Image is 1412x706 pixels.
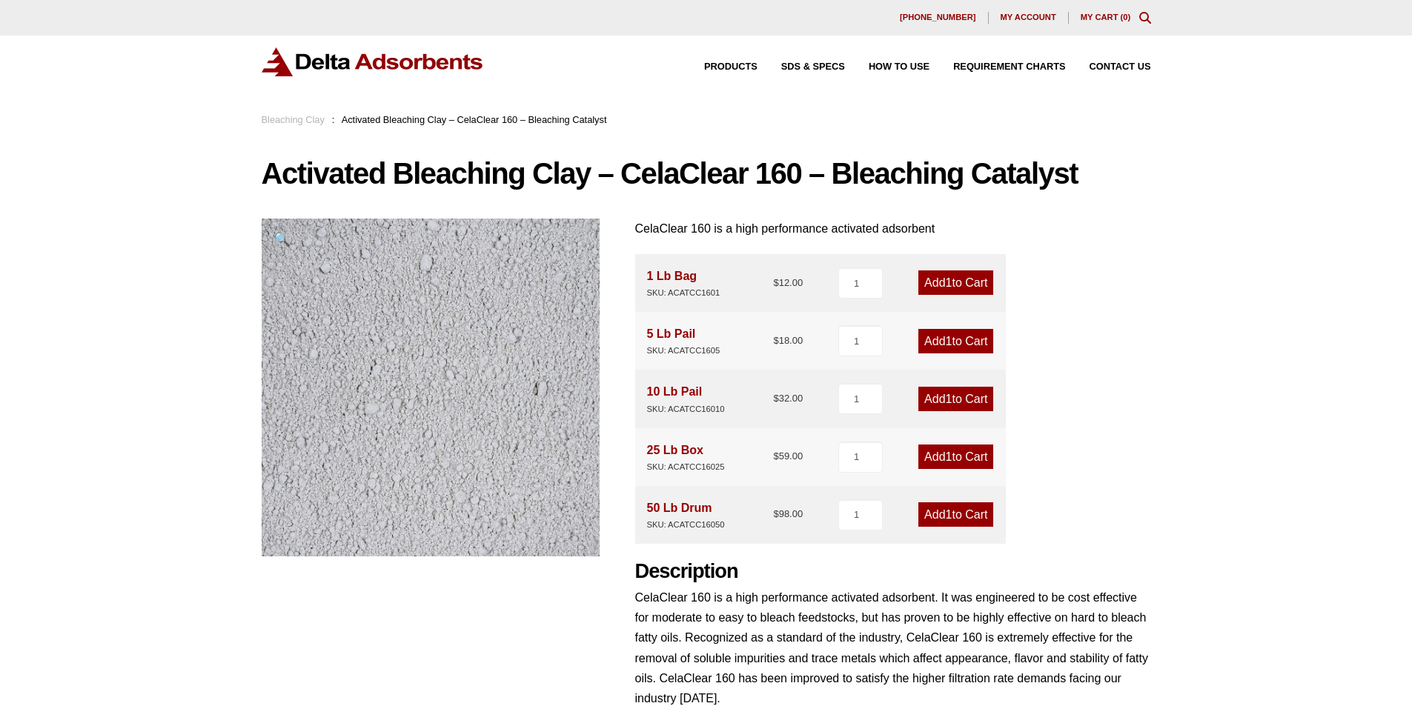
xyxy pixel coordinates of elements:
[704,62,758,72] span: Products
[918,502,993,527] a: Add1to Cart
[274,231,291,247] span: 🔍
[918,444,993,469] a: Add1to Cart
[888,12,989,24] a: [PHONE_NUMBER]
[773,277,803,288] bdi: 12.00
[647,402,725,416] div: SKU: ACATCC16010
[900,13,976,21] span: [PHONE_NUMBER]
[647,518,725,532] div: SKU: ACATCC16050
[1081,13,1131,21] a: My Cart (0)
[773,335,803,346] bdi: 18.00
[647,440,725,474] div: 25 Lb Box
[262,219,600,556] img: Bleaching Clay
[918,329,993,353] a: Add1to Cart
[647,460,725,474] div: SKU: ACATCC16025
[262,158,1151,189] h1: Activated Bleaching Clay – CelaClear 160 – Bleaching Catalyst
[929,62,1065,72] a: Requirement Charts
[845,62,929,72] a: How to Use
[262,219,302,259] a: View full-screen image gallery
[953,62,1065,72] span: Requirement Charts
[946,450,952,463] span: 1
[918,270,993,295] a: Add1to Cart
[773,393,778,404] span: $
[773,508,803,519] bdi: 98.00
[773,277,778,288] span: $
[946,335,952,347] span: 1
[332,114,335,125] span: :
[262,114,325,125] a: Bleaching Clay
[869,62,929,72] span: How to Use
[647,498,725,532] div: 50 Lb Drum
[1066,62,1151,72] a: Contact Us
[773,335,778,346] span: $
[342,114,607,125] span: Activated Bleaching Clay – CelaClear 160 – Bleaching Catalyst
[1123,13,1127,21] span: 0
[647,382,725,416] div: 10 Lb Pail
[946,276,952,289] span: 1
[1090,62,1151,72] span: Contact Us
[1001,13,1056,21] span: My account
[647,344,720,358] div: SKU: ACATCC1605
[635,219,1151,239] p: CelaClear 160 is a high performance activated adsorbent
[680,62,758,72] a: Products
[989,12,1069,24] a: My account
[647,324,720,358] div: 5 Lb Pail
[781,62,845,72] span: SDS & SPECS
[1139,12,1151,24] div: Toggle Modal Content
[773,450,803,462] bdi: 59.00
[647,266,720,300] div: 1 Lb Bag
[946,508,952,521] span: 1
[635,559,1151,584] h2: Description
[773,393,803,404] bdi: 32.00
[918,387,993,411] a: Add1to Cart
[773,450,778,462] span: $
[647,286,720,300] div: SKU: ACATCC1601
[262,47,484,76] img: Delta Adsorbents
[773,508,778,519] span: $
[946,393,952,405] span: 1
[758,62,845,72] a: SDS & SPECS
